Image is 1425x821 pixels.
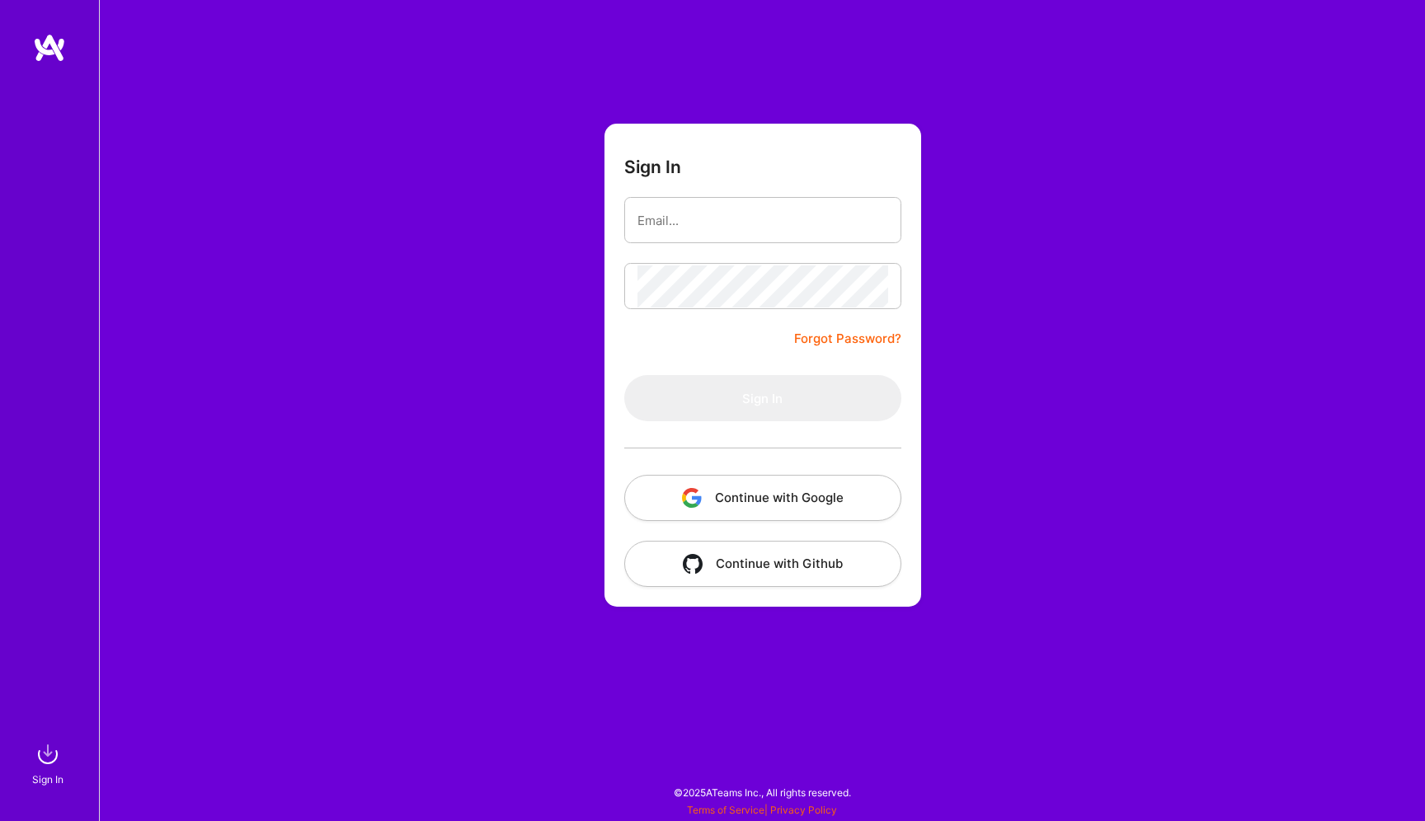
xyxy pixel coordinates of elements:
[33,33,66,63] img: logo
[770,804,837,816] a: Privacy Policy
[624,475,901,521] button: Continue with Google
[687,804,764,816] a: Terms of Service
[687,804,837,816] span: |
[624,541,901,587] button: Continue with Github
[637,199,888,242] input: Email...
[624,157,681,177] h3: Sign In
[99,772,1425,813] div: © 2025 ATeams Inc., All rights reserved.
[35,738,64,788] a: sign inSign In
[31,738,64,771] img: sign in
[32,771,63,788] div: Sign In
[683,554,703,574] img: icon
[794,329,901,349] a: Forgot Password?
[624,375,901,421] button: Sign In
[682,488,702,508] img: icon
